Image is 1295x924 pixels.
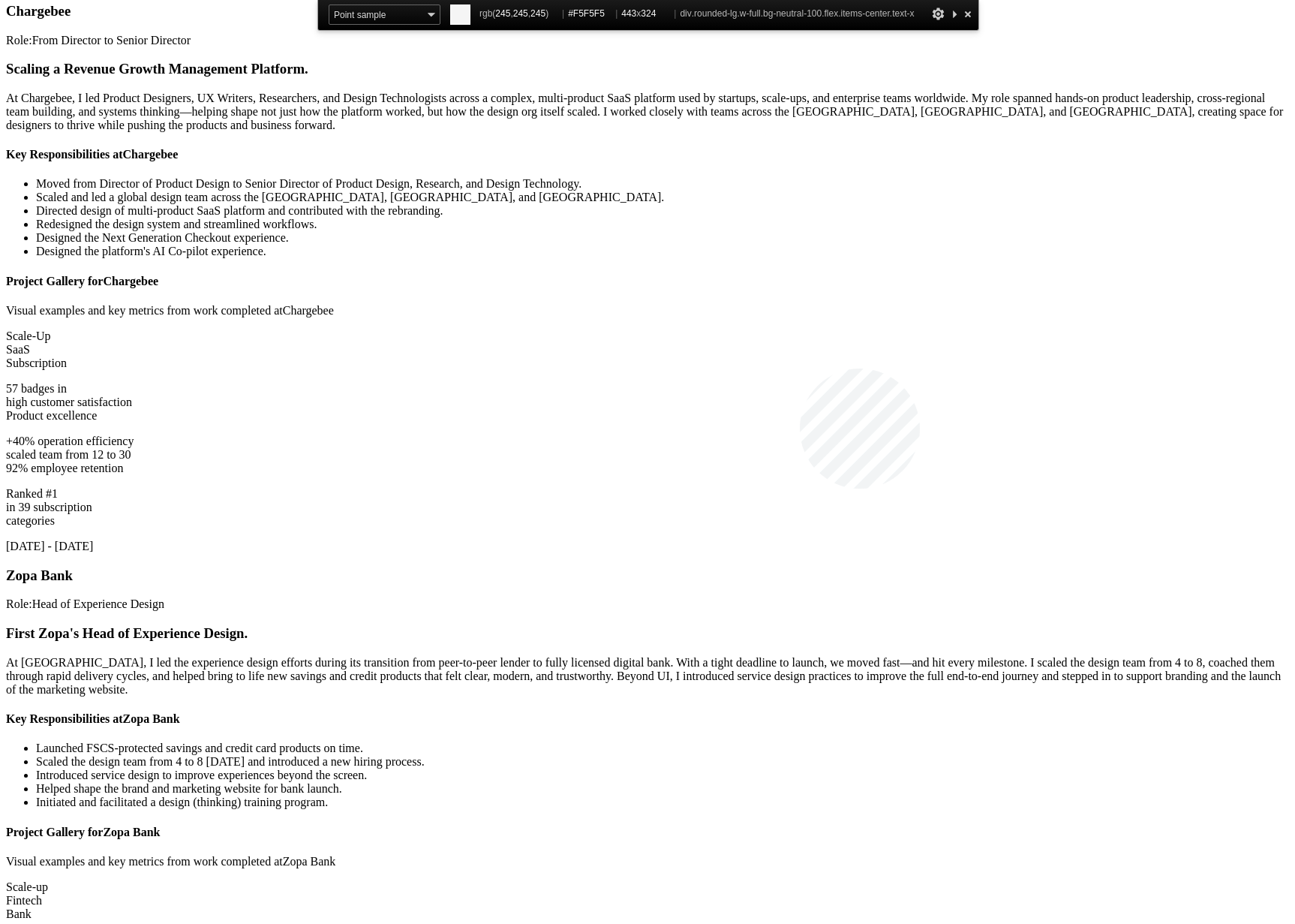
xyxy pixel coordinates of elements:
[513,8,528,19] span: 245
[562,8,564,19] span: |
[479,5,558,23] span: rgb( , , )
[641,8,656,19] span: 324
[568,5,611,23] span: #F5F5F5
[692,8,1095,19] span: .rounded-lg.w-full.bg-neutral-100.flex.items-center.text-xs.text-neutral-600.aspect-[4/3].p-4.w-f...
[674,8,676,19] span: |
[530,8,545,19] span: 245
[621,5,670,23] span: x
[960,5,975,23] div: Close and Stop Picking
[495,8,510,19] span: 245
[680,5,1095,23] span: div
[615,8,617,19] span: |
[621,8,636,19] span: 443
[930,5,945,23] div: Options
[948,5,960,23] div: Collapse This Panel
